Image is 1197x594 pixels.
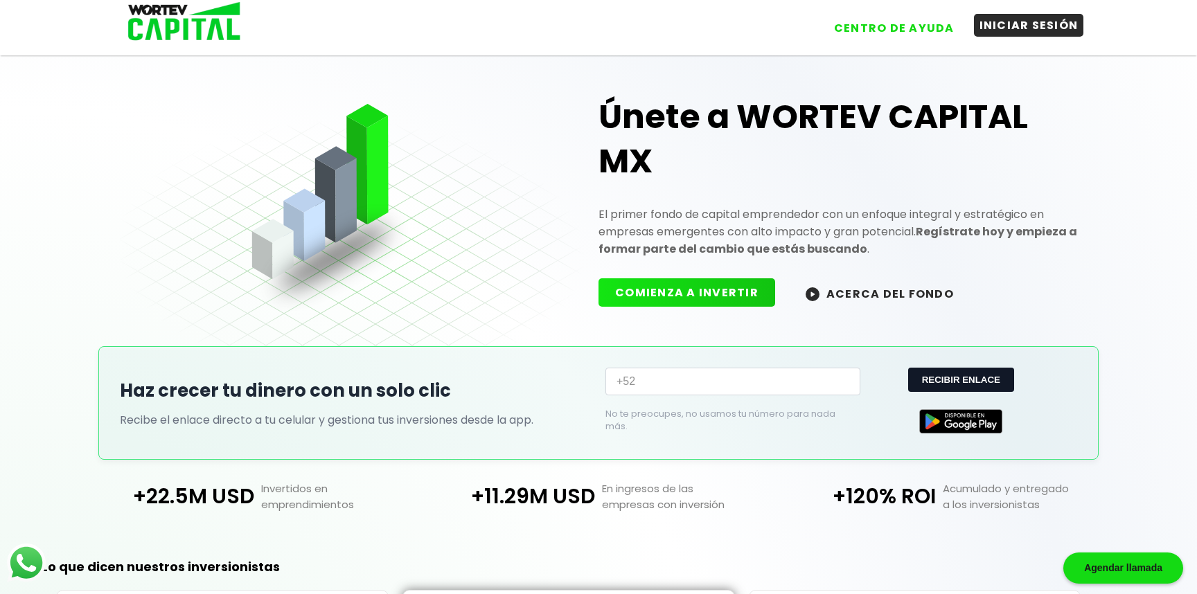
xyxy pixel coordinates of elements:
[769,480,936,512] p: +120% ROI
[605,408,838,433] p: No te preocupes, no usamos tu número para nada más.
[595,480,769,512] p: En ingresos de las empresas con inversión
[828,17,960,39] button: CENTRO DE AYUDA
[598,206,1077,258] p: El primer fondo de capital emprendedor con un enfoque integral y estratégico en empresas emergent...
[815,6,960,39] a: CENTRO DE AYUDA
[974,14,1084,37] button: INICIAR SESIÓN
[428,480,595,512] p: +11.29M USD
[598,224,1077,257] strong: Regístrate hoy y empieza a formar parte del cambio que estás buscando
[254,480,428,512] p: Invertidos en emprendimientos
[598,95,1077,183] h1: Únete a WORTEV CAPITAL MX
[120,377,592,404] h2: Haz crecer tu dinero con un solo clic
[1063,552,1183,584] div: Agendar llamada
[919,409,1002,433] img: Google Play
[789,278,970,308] button: ACERCA DEL FONDO
[598,285,789,300] a: COMIENZA A INVERTIR
[598,278,775,307] button: COMIENZA A INVERTIR
[87,480,254,512] p: +22.5M USD
[936,480,1110,512] p: Acumulado y entregado a los inversionistas
[120,411,592,429] p: Recibe el enlace directo a tu celular y gestiona tus inversiones desde la app.
[806,287,819,301] img: wortev-capital-acerca-del-fondo
[7,543,46,582] img: logos_whatsapp-icon.242b2217.svg
[960,6,1084,39] a: INICIAR SESIÓN
[908,368,1014,392] button: RECIBIR ENLACE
